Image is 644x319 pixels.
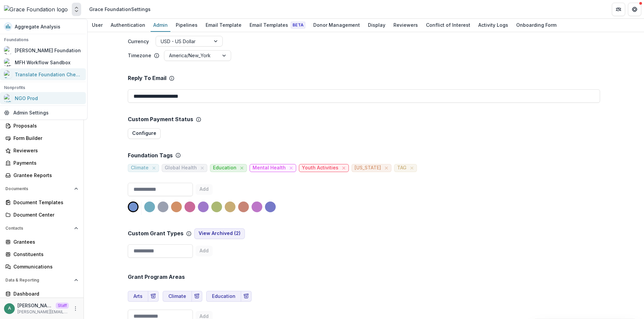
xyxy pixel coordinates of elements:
div: anveet@trytemelio.com [8,306,11,311]
button: close [238,165,245,171]
span: Youth Activities [302,165,338,171]
div: Pipelines [173,20,200,30]
div: Display [365,20,388,30]
img: Grace Foundation logo [4,5,68,13]
a: Dashboard [3,288,81,299]
div: Document Center [13,211,75,218]
button: Open Data & Reporting [3,275,81,286]
a: Grantee Reports [3,170,81,181]
div: Grantees [13,238,75,245]
a: Communications [3,261,81,272]
a: Constituents [3,249,81,260]
span: Beta [291,22,305,28]
button: View Archived (2) [194,228,245,239]
a: Authentication [108,19,148,32]
h2: Grant Program Areas [128,274,185,280]
a: Display [365,19,388,32]
div: Grace Foundation Settings [89,6,151,13]
div: Authentication [108,20,148,30]
button: close [151,165,157,171]
div: User [89,20,105,30]
button: Climate [163,291,192,302]
a: Document Templates [3,197,81,208]
p: Custom Payment Status [128,116,193,123]
a: Form Builder [3,133,81,144]
a: Document Center [3,209,81,220]
div: Activity Logs [476,20,511,30]
a: Reviewers [391,19,421,32]
a: Onboarding Form [514,19,559,32]
p: Foundation Tags [128,152,173,159]
button: close [383,165,390,171]
span: Data & Reporting [5,278,71,283]
button: Open Documents [3,183,81,194]
button: Open entity switcher [72,3,81,16]
div: Document Templates [13,199,75,206]
button: Open Contacts [3,223,81,234]
div: Reviewers [13,147,75,154]
button: close [409,165,415,171]
a: User [89,19,105,32]
nav: breadcrumb [87,4,153,14]
p: Reply To Email [128,75,166,81]
a: Payments [3,157,81,168]
button: Education [206,291,241,302]
div: Email Template [203,20,244,30]
div: Onboarding Form [514,20,559,30]
div: Email Templates [247,20,308,30]
a: Conflict of Interest [423,19,473,32]
span: Documents [5,186,71,191]
button: Add [196,184,213,195]
a: Donor Management [311,19,363,32]
div: Payments [13,159,75,166]
a: Admin [151,19,170,32]
button: Arts [128,291,148,302]
a: Reviewers [3,145,81,156]
label: Currency [128,38,149,45]
button: Archive Program Area [241,291,252,302]
button: Configure [128,128,161,139]
button: Archive Program Area [192,291,202,302]
div: Reviewers [391,20,421,30]
h2: Custom Grant Types [128,230,183,237]
span: Education [213,165,236,171]
div: Conflict of Interest [423,20,473,30]
span: Mental Health [253,165,286,171]
a: Grantees [3,236,81,247]
div: Grantee Reports [13,172,75,179]
a: Pipelines [173,19,200,32]
div: Form Builder [13,135,75,142]
button: close [288,165,294,171]
span: [US_STATE] [355,165,381,171]
span: Contacts [5,226,71,231]
a: Email Templates Beta [247,19,308,32]
a: Proposals [3,120,81,131]
span: Climate [131,165,149,171]
p: Staff [56,303,69,309]
button: close [199,165,206,171]
span: TAG [397,165,407,171]
a: Activity Logs [476,19,511,32]
div: Communications [13,263,75,270]
span: Global Health [165,165,197,171]
div: Constituents [13,251,75,258]
button: Add [196,246,213,256]
p: [PERSON_NAME][EMAIL_ADDRESS][DOMAIN_NAME] [17,309,69,315]
div: Admin [151,20,170,30]
button: More [71,305,79,313]
a: Email Template [203,19,244,32]
div: Donor Management [311,20,363,30]
button: Get Help [628,3,641,16]
div: Dashboard [13,290,75,297]
button: Archive Program Area [148,291,159,302]
div: Proposals [13,122,75,129]
button: Partners [612,3,625,16]
button: close [340,165,347,171]
p: [PERSON_NAME][EMAIL_ADDRESS][DOMAIN_NAME] [17,302,53,309]
p: Timezone [128,52,151,59]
